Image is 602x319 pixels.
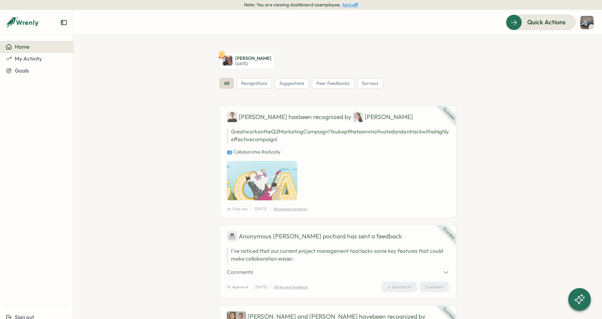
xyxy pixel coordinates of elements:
p: I've noticed that our current project management tool lacks some key features that could make col... [231,247,449,263]
img: Recognition Image [227,161,297,200]
div: has sent a feedback [227,231,449,242]
button: Expand sidebar [60,19,67,26]
img: Alethea Jackson [223,56,232,65]
span: Quick Actions [527,18,566,27]
p: [PERSON_NAME] [235,55,272,62]
span: Goals [15,67,29,74]
a: 2Alethea Jackson[PERSON_NAME][DATE] [219,52,275,69]
span: Home [15,43,29,50]
button: Comments [227,268,449,276]
p: 👥 Collaborates Radically [227,149,449,155]
p: | [270,284,271,290]
p: Great work on the Q2 Marketing Campaign! You kept the team motivated and on track with a highly e... [227,128,449,143]
span: My Activity [15,55,42,62]
div: Anonymous [PERSON_NAME] pochard [227,231,346,242]
div: [PERSON_NAME] [353,112,413,122]
span: peer feedbacks [316,80,350,87]
button: turn off [342,2,358,7]
span: recognitions [241,80,267,87]
span: Comments [227,268,253,276]
text: 2 [220,52,223,57]
span: suggestions [279,80,304,87]
span: Note: You are viewing dashboard as employee , [244,2,341,8]
button: Quick Actions [506,14,576,30]
p: | [270,206,271,212]
p: | [250,206,251,212]
p: [DATE] [254,206,267,212]
p: [DATE] [235,62,272,66]
span: Only you [227,206,248,212]
p: Recognize someone [274,206,307,212]
p: Write new feedback [274,284,308,290]
img: Jane [353,112,363,122]
img: Ben [227,112,237,122]
div: [PERSON_NAME] has been recognized by [227,112,449,122]
span: all [224,80,229,87]
img: Michael Matthews [580,16,594,29]
span: surveys [362,80,378,87]
p: [DATE] [255,284,267,290]
p: | [251,284,252,290]
span: #general [227,284,248,290]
